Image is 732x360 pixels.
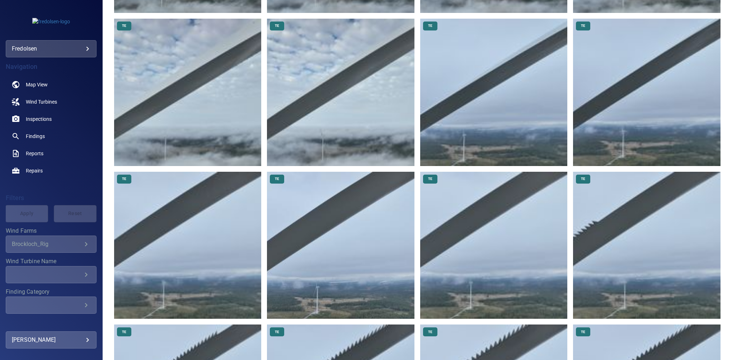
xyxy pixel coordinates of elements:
span: TE [118,23,131,28]
label: Finding Category [6,289,97,295]
span: TE [424,176,437,181]
span: Findings [26,133,45,140]
span: Repairs [26,167,43,174]
a: reports noActive [6,145,97,162]
div: Wind Farms [6,236,97,253]
span: Map View [26,81,48,88]
a: findings noActive [6,128,97,145]
div: [PERSON_NAME] [12,334,90,346]
h4: Navigation [6,63,97,70]
div: fredolsen [12,43,90,55]
span: TE [577,23,590,28]
a: inspections noActive [6,110,97,128]
span: TE [271,176,283,181]
a: windturbines noActive [6,93,97,110]
span: TE [424,330,437,335]
label: Wind Turbine Name [6,259,97,264]
a: repairs noActive [6,162,97,179]
div: Finding Category [6,297,97,314]
span: Inspections [26,115,52,123]
div: fredolsen [6,40,97,57]
img: fredolsen-logo [32,18,70,25]
span: TE [577,330,590,335]
a: map noActive [6,76,97,93]
span: TE [424,23,437,28]
span: TE [577,176,590,181]
label: Wind Farms [6,228,97,234]
span: TE [118,176,131,181]
span: Wind Turbines [26,98,57,105]
span: Reports [26,150,43,157]
div: Brockloch_Rig [12,241,82,247]
label: Finding Type [6,319,97,325]
span: TE [118,330,131,335]
span: TE [271,330,283,335]
h4: Filters [6,194,97,202]
div: Wind Turbine Name [6,266,97,283]
span: TE [271,23,283,28]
